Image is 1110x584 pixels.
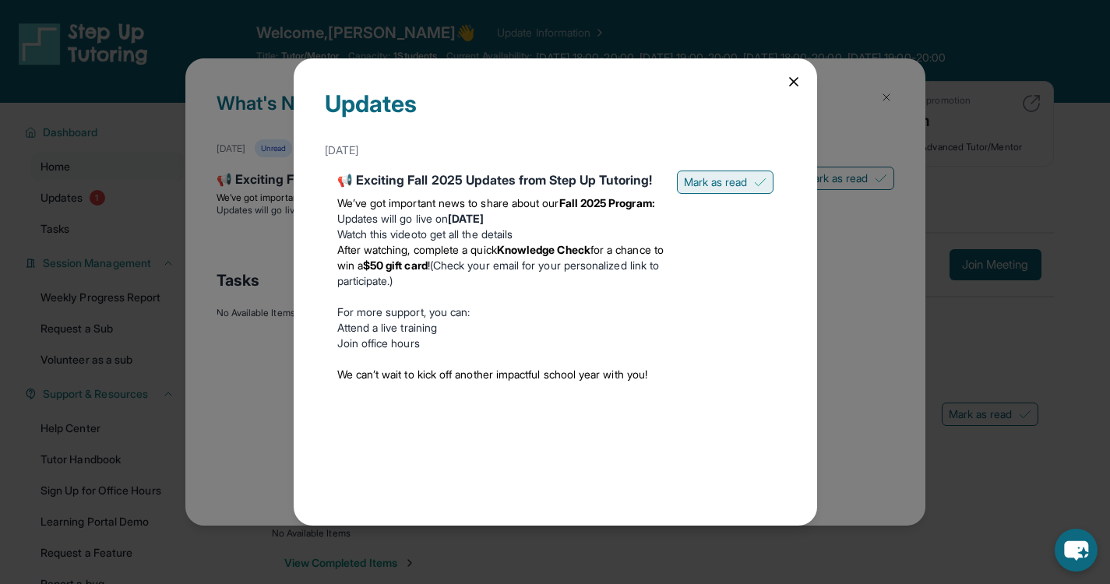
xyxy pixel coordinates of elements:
[337,227,418,241] a: Watch this video
[428,259,430,272] span: !
[754,176,766,188] img: Mark as read
[337,336,420,350] a: Join office hours
[337,304,664,320] p: For more support, you can:
[677,171,773,194] button: Mark as read
[337,196,559,209] span: We’ve got important news to share about our
[337,211,664,227] li: Updates will go live on
[559,196,655,209] strong: Fall 2025 Program:
[1055,529,1098,572] button: chat-button
[497,243,590,256] strong: Knowledge Check
[337,242,664,289] li: (Check your email for your personalized link to participate.)
[363,259,428,272] strong: $50 gift card
[325,136,786,164] div: [DATE]
[337,171,664,189] div: 📢 Exciting Fall 2025 Updates from Step Up Tutoring!
[337,227,664,242] li: to get all the details
[337,243,497,256] span: After watching, complete a quick
[684,174,748,190] span: Mark as read
[337,321,438,334] a: Attend a live training
[325,90,786,136] div: Updates
[448,212,484,225] strong: [DATE]
[337,368,648,381] span: We can’t wait to kick off another impactful school year with you!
